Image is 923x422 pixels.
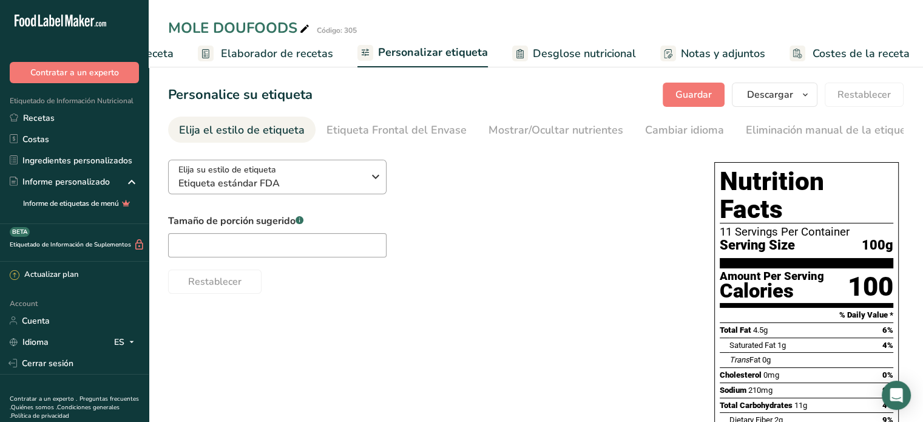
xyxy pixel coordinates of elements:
div: 100 [848,271,893,303]
span: Notas y adjuntos [681,46,765,62]
span: 0% [882,370,893,379]
section: % Daily Value * [720,308,893,322]
span: Total Carbohydrates [720,401,793,410]
span: 0g [762,355,771,364]
div: Mostrar/Ocultar nutrientes [489,122,623,138]
span: Restablecer [188,274,242,289]
div: Calories [720,282,824,300]
div: Elija el estilo de etiqueta [179,122,305,138]
a: Idioma [10,332,49,353]
span: 1g [777,341,786,350]
span: Total Fat [720,325,751,335]
span: 11g [794,401,807,410]
span: Etiqueta estándar FDA [178,176,363,191]
span: 4.5g [753,325,768,335]
div: BETA [10,227,30,237]
div: 11 Servings Per Container [720,226,893,238]
span: Elija su estilo de etiqueta [178,163,276,176]
a: Desglose nutricional [512,40,636,67]
div: MOLE DOUFOODS [168,17,312,39]
span: 4% [882,341,893,350]
span: Guardar [675,87,712,102]
button: Elija su estilo de etiqueta Etiqueta estándar FDA [168,160,387,194]
div: Actualizar plan [10,269,78,281]
span: Serving Size [720,238,795,253]
a: Contratar a un experto . [10,395,77,403]
span: Saturated Fat [729,341,776,350]
a: Notas y adjuntos [660,40,765,67]
span: Personalizar etiqueta [378,44,488,61]
button: Restablecer [825,83,904,107]
div: Código: 305 [317,25,357,36]
span: 0mg [763,370,779,379]
label: Tamaño de porción sugerido [168,214,387,228]
div: Cambiar idioma [645,122,724,138]
div: Informe personalizado [10,175,110,188]
button: Restablecer [168,270,262,294]
span: 210mg [748,386,773,395]
div: ES [114,335,139,349]
span: Restablecer [837,87,891,102]
a: Preguntas frecuentes . [10,395,139,412]
a: Costes de la receta [789,40,910,67]
a: Quiénes somos . [11,403,57,412]
span: Elaborador de recetas [221,46,333,62]
div: Amount Per Serving [720,271,824,282]
span: 6% [882,325,893,335]
a: Condiciones generales . [10,403,120,420]
h1: Personalice su etiqueta [168,85,313,105]
i: Trans [729,355,749,364]
span: Desglose nutricional [533,46,636,62]
span: Descargar [747,87,793,102]
span: Costes de la receta [813,46,910,62]
div: Open Intercom Messenger [882,381,911,410]
button: Descargar [732,83,817,107]
span: Sodium [720,386,746,395]
span: 100g [862,238,893,253]
button: Contratar a un experto [10,62,139,83]
a: Personalizar etiqueta [357,39,488,68]
a: Política de privacidad [11,412,69,420]
div: Etiqueta Frontal del Envase [326,122,467,138]
h1: Nutrition Facts [720,168,893,223]
button: Guardar [663,83,725,107]
a: Elaborador de recetas [198,40,333,67]
span: Cholesterol [720,370,762,379]
span: Fat [729,355,760,364]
